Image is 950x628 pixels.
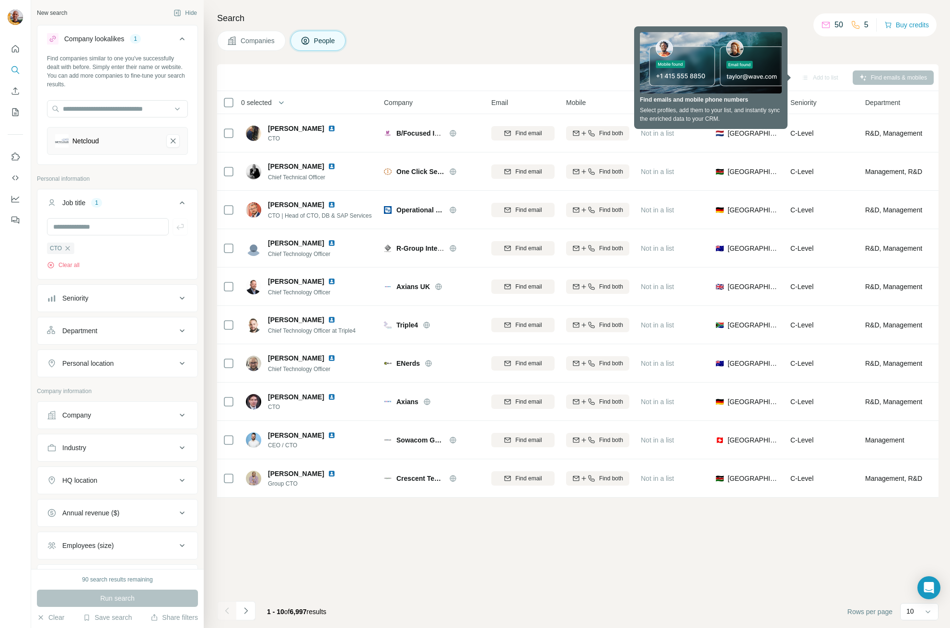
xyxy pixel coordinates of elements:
span: R-Group International [396,244,466,252]
span: Lists [641,98,655,107]
img: Avatar [246,241,261,256]
button: Find both [566,433,629,447]
p: 5 [864,19,869,31]
button: Navigate to next page [236,601,255,620]
span: [GEOGRAPHIC_DATA] [728,167,779,176]
span: Find email [515,129,542,138]
img: Logo of One Click Services [384,168,392,175]
button: Share filters [151,613,198,622]
span: CEO / CTO [268,441,347,450]
span: C-Level [790,436,813,444]
span: Chief Technology Officer [268,366,330,372]
div: 1 [91,198,102,207]
span: Find email [515,321,542,329]
button: Company [37,404,197,427]
img: Avatar [246,356,261,371]
span: C-Level [790,321,813,329]
span: Crescent Tech Group [396,474,444,483]
span: CTO [268,134,347,143]
button: Find both [566,279,629,294]
span: C-Level [790,206,813,214]
span: Management [865,435,904,445]
span: R&D, Management [865,244,922,253]
div: Annual revenue ($) [62,508,119,518]
span: C-Level [790,283,813,291]
span: Email [491,98,508,107]
span: Not in a list [641,283,674,291]
span: 🇰🇪 [716,474,724,483]
button: Use Surfe API [8,169,23,186]
span: Find both [599,129,623,138]
button: Seniority [37,287,197,310]
img: Avatar [246,471,261,486]
button: Enrich CSV [8,82,23,100]
img: LinkedIn logo [328,431,336,439]
h4: Search [217,12,938,25]
img: Logo of Axians UK [384,283,392,291]
button: Find email [491,318,555,332]
span: [GEOGRAPHIC_DATA] [728,282,779,291]
span: C-Level [790,360,813,367]
button: Find both [566,241,629,256]
img: Avatar [8,10,23,25]
span: People [314,36,336,46]
span: Find email [515,397,542,406]
span: Chief Technology Officer [268,251,330,257]
button: Find both [566,395,629,409]
span: Management, R&D [865,167,922,176]
span: R&D, Management [865,320,922,330]
span: Not in a list [641,321,674,329]
button: Company lookalikes1 [37,27,197,54]
div: Industry [62,443,86,453]
span: results [267,608,326,616]
span: [GEOGRAPHIC_DATA] [728,244,779,253]
span: Chief Technology Officer [268,289,330,296]
span: R&D, Management [865,205,922,215]
span: Company [384,98,413,107]
span: [PERSON_NAME] [268,200,324,209]
span: R&D, Management [865,128,922,138]
img: Logo of Operational Services [384,206,392,214]
button: Find both [566,164,629,179]
span: [GEOGRAPHIC_DATA] [728,435,779,445]
button: Find both [566,471,629,486]
div: Department [62,326,97,336]
span: R&D, Management [865,282,922,291]
span: Not in a list [641,436,674,444]
img: Avatar [246,394,261,409]
button: Dashboard [8,190,23,208]
span: [PERSON_NAME] [268,430,324,440]
span: [GEOGRAPHIC_DATA] [728,205,779,215]
span: C-Level [790,129,813,137]
span: [GEOGRAPHIC_DATA] [728,474,779,483]
button: Find email [491,471,555,486]
span: Find both [599,474,623,483]
span: Find both [599,282,623,291]
button: Job title1 [37,191,197,218]
img: LinkedIn logo [328,163,336,170]
button: Find email [491,279,555,294]
div: Company lookalikes [64,34,124,44]
div: New search [37,9,67,17]
button: Netcloud-remove-button [166,134,180,148]
span: Operational Services [396,205,444,215]
span: Not in a list [641,398,674,406]
button: Department [37,319,197,342]
button: Technologies [37,567,197,590]
button: Find email [491,203,555,217]
span: Department [865,98,900,107]
span: B/Focused ICT Services [396,129,473,137]
span: Find email [515,167,542,176]
div: HQ location [62,476,97,485]
span: Group CTO [268,479,347,488]
img: Avatar [246,164,261,179]
span: 0 selected [241,98,272,107]
span: C-Level [790,475,813,482]
span: Find both [599,206,623,214]
span: [PERSON_NAME] [268,277,324,286]
span: [PERSON_NAME] [268,469,324,478]
p: Personal information [37,174,198,183]
span: Chief Technical Officer [268,174,325,181]
span: Not in a list [641,129,674,137]
span: [PERSON_NAME] [268,124,324,133]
